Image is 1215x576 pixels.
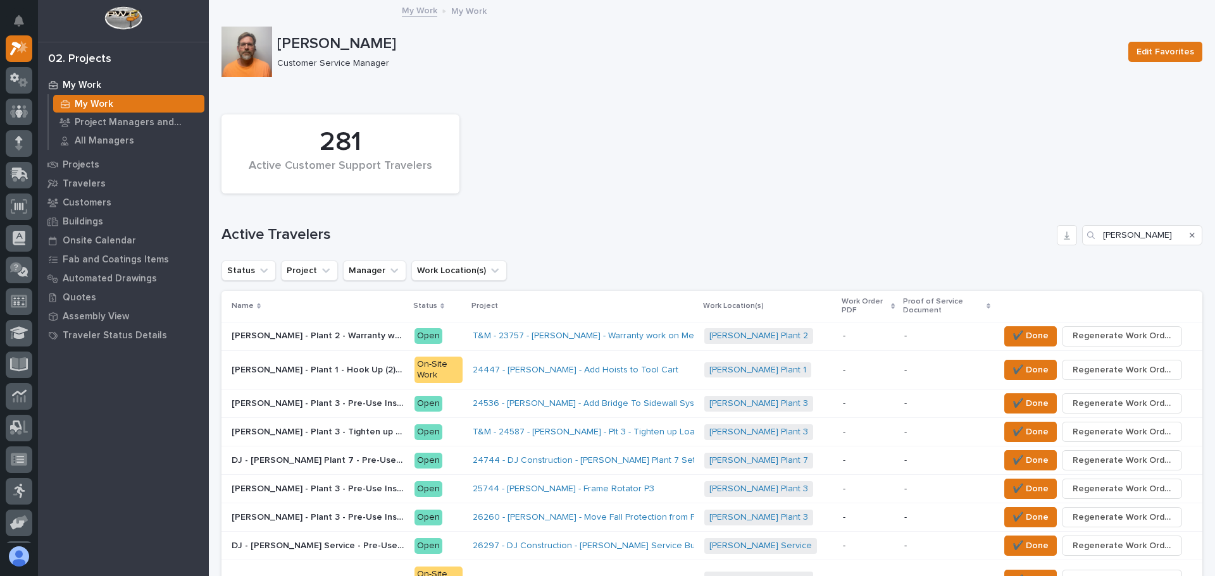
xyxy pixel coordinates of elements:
p: - [904,331,989,341]
div: Open [414,396,442,412]
p: Quotes [63,292,96,303]
p: - [904,512,989,523]
p: - [843,331,894,341]
p: DJ - [PERSON_NAME] Plant 7 - Pre-Use Inspections [232,453,407,466]
a: Travelers [38,174,209,193]
a: All Managers [49,132,209,149]
a: Assembly View [38,307,209,326]
a: Traveler Status Details [38,326,209,345]
p: Onsite Calendar [63,235,136,247]
div: Open [414,424,442,440]
p: Status [413,299,437,313]
span: Regenerate Work Order [1073,424,1171,439]
button: ✔️ Done [1004,507,1057,527]
span: ✔️ Done [1012,510,1049,525]
button: ✔️ Done [1004,360,1057,380]
button: Regenerate Work Order [1062,450,1182,470]
span: Regenerate Work Order [1073,328,1171,343]
p: - [843,541,894,551]
tr: [PERSON_NAME] - Plant 3 - Pre-Use Inspections[PERSON_NAME] - Plant 3 - Pre-Use Inspections Open25... [221,475,1202,503]
button: Regenerate Work Order [1062,326,1182,346]
p: Fab and Coatings Items [63,254,169,266]
span: ✔️ Done [1012,396,1049,411]
p: My Work [451,3,487,17]
p: - [843,455,894,466]
tr: [PERSON_NAME] - Plant 3 - Pre-Use Inspections[PERSON_NAME] - Plant 3 - Pre-Use Inspections Open24... [221,389,1202,418]
p: - [843,427,894,438]
a: Automated Drawings [38,269,209,288]
button: users-avatar [6,543,32,570]
a: [PERSON_NAME] Plant 3 [709,512,808,523]
p: [PERSON_NAME] - Plant 3 - Pre-Use Inspections [232,510,407,523]
a: [PERSON_NAME] Plant 3 [709,484,808,494]
p: Buildings [63,216,103,228]
p: [PERSON_NAME] [277,35,1118,53]
p: - [904,398,989,409]
p: - [904,455,989,466]
a: Projects [38,155,209,174]
p: Project [471,299,498,313]
p: - [904,365,989,376]
div: Open [414,328,442,344]
span: ✔️ Done [1012,424,1049,439]
button: Regenerate Work Order [1062,393,1182,414]
button: Regenerate Work Order [1062,479,1182,499]
button: ✔️ Done [1004,326,1057,346]
button: Regenerate Work Order [1062,507,1182,527]
button: Regenerate Work Order [1062,422,1182,442]
tr: [PERSON_NAME] - Plant 3 - Pre-Use Inspections[PERSON_NAME] - Plant 3 - Pre-Use Inspections Open26... [221,503,1202,532]
button: Status [221,260,276,281]
p: My Work [63,80,101,91]
img: Workspace Logo [104,6,142,30]
p: Brinkley - Plant 1 - Hook Up (2) New Hoists on Tool Cart [232,362,407,376]
div: 281 [243,126,438,158]
a: Onsite Calendar [38,231,209,250]
p: DJ - [PERSON_NAME] Service - Pre-Use Inspections [232,538,407,551]
div: Open [414,510,442,525]
p: All Managers [75,135,134,147]
p: Project Managers and Engineers [75,117,199,128]
p: Travelers [63,178,106,190]
a: [PERSON_NAME] Plant 3 [709,398,808,409]
div: Open [414,453,442,469]
a: [PERSON_NAME] Plant 3 [709,427,808,438]
p: Assembly View [63,311,129,322]
p: [PERSON_NAME] - Plant 3 - Pre-Use Inspections [232,481,407,494]
p: [PERSON_NAME] - Plant 3 - Pre-Use Inspections [232,396,407,409]
button: ✔️ Done [1004,450,1057,470]
button: Work Location(s) [411,260,507,281]
p: Brinkley - Plant 2 - Warranty work on mezz gate again [232,328,407,341]
span: Regenerate Work Order [1073,510,1171,525]
p: - [904,484,989,494]
button: Notifications [6,8,32,34]
a: 24536 - [PERSON_NAME] - Add Bridge To Sidewall System E [473,398,717,409]
button: Manager [343,260,406,281]
button: Project [281,260,338,281]
a: [PERSON_NAME] Plant 7 [709,455,808,466]
tr: DJ - [PERSON_NAME] Service - Pre-Use InspectionsDJ - [PERSON_NAME] Service - Pre-Use Inspections ... [221,532,1202,560]
p: Traveler Status Details [63,330,167,341]
a: 25744 - [PERSON_NAME] - Frame Rotator P3 [473,484,654,494]
p: - [904,541,989,551]
div: Search [1082,225,1202,245]
p: My Work [75,99,113,110]
span: Regenerate Work Order [1073,481,1171,496]
a: [PERSON_NAME] Plant 1 [709,365,806,376]
button: ✔️ Done [1004,479,1057,499]
button: Regenerate Work Order [1062,536,1182,556]
a: [PERSON_NAME] Plant 2 [709,331,808,341]
span: Regenerate Work Order [1073,362,1171,377]
p: Proof of Service Document [903,295,983,318]
span: Regenerate Work Order [1073,396,1171,411]
a: T&M - 24587 - [PERSON_NAME] - Plt 3 - Tighten up Load Arrestor cable on Cabinet WP [473,427,823,438]
button: ✔️ Done [1004,393,1057,414]
span: ✔️ Done [1012,538,1049,553]
div: Active Customer Support Travelers [243,159,438,186]
a: My Work [38,75,209,94]
a: Project Managers and Engineers [49,113,209,131]
tr: DJ - [PERSON_NAME] Plant 7 - Pre-Use InspectionsDJ - [PERSON_NAME] Plant 7 - Pre-Use Inspections ... [221,446,1202,475]
span: Regenerate Work Order [1073,538,1171,553]
button: Edit Favorites [1128,42,1202,62]
p: Brinkley - Plant 3 - Tighten up Load Arrestor cable on Cabinet WP [232,424,407,438]
p: - [843,512,894,523]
